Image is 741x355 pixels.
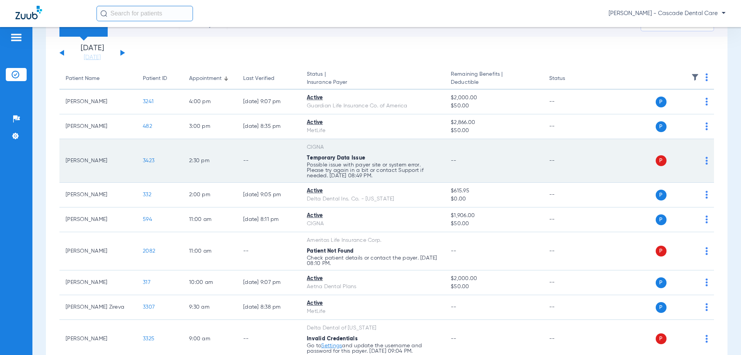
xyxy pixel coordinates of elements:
td: 11:00 AM [183,207,237,232]
td: [DATE] 9:07 PM [237,270,301,295]
td: [PERSON_NAME] [59,270,137,295]
td: 10:00 AM [183,270,237,295]
th: Remaining Benefits | [445,68,543,90]
td: 11:00 AM [183,232,237,270]
th: Status | [301,68,445,90]
span: $50.00 [451,283,536,291]
span: $2,866.00 [451,119,536,127]
div: Active [307,275,438,283]
span: Patient Not Found [307,248,354,254]
span: Temporary Data Issue [307,155,365,161]
span: Deductible [451,78,536,87]
div: Active [307,94,438,102]
img: group-dot-blue.svg [705,157,708,165]
span: $1,906.00 [451,212,536,220]
div: Patient ID [143,75,167,83]
td: [PERSON_NAME] [59,139,137,183]
td: [PERSON_NAME] [59,207,137,232]
td: [DATE] 8:38 PM [237,295,301,320]
div: Last Verified [243,75,274,83]
div: Guardian Life Insurance Co. of America [307,102,438,110]
td: 2:00 PM [183,183,237,207]
span: 482 [143,124,152,129]
iframe: Chat Widget [702,318,741,355]
td: -- [237,139,301,183]
p: Possible issue with payer site or system error. Please try again in a bit or contact Support if n... [307,162,438,178]
div: Active [307,119,438,127]
td: -- [543,295,595,320]
img: group-dot-blue.svg [705,122,708,130]
span: $2,000.00 [451,275,536,283]
span: P [656,246,667,256]
span: 594 [143,217,152,222]
span: 3241 [143,99,154,104]
span: -- [451,336,457,341]
span: $2,000.00 [451,94,536,102]
span: -- [451,158,457,163]
span: [PERSON_NAME] - Cascade Dental Care [609,10,726,17]
img: group-dot-blue.svg [705,73,708,81]
div: Aetna Dental Plans [307,283,438,291]
div: Patient ID [143,75,177,83]
span: Invalid Credentials [307,336,358,341]
span: -- [451,248,457,254]
span: $615.95 [451,187,536,195]
td: 9:30 AM [183,295,237,320]
img: group-dot-blue.svg [705,247,708,255]
span: $50.00 [451,127,536,135]
span: -- [451,304,457,310]
span: 332 [143,192,151,197]
td: [PERSON_NAME] [59,90,137,114]
span: $0.00 [451,195,536,203]
td: -- [543,270,595,295]
a: [DATE] [69,54,115,61]
img: filter.svg [691,73,699,81]
img: group-dot-blue.svg [705,216,708,223]
div: CIGNA [307,143,438,151]
img: group-dot-blue.svg [705,279,708,286]
div: Ameritas Life Insurance Corp. [307,236,438,245]
div: Delta Dental Ins. Co. - [US_STATE] [307,195,438,203]
span: 3325 [143,336,154,341]
div: Delta Dental of [US_STATE] [307,324,438,332]
img: Zuub Logo [15,6,42,19]
td: -- [543,139,595,183]
td: -- [543,207,595,232]
td: [PERSON_NAME] [59,114,137,139]
div: CIGNA [307,220,438,228]
p: Go to and update the username and password for this payer. [DATE] 09:04 PM. [307,343,438,354]
td: [DATE] 9:05 PM [237,183,301,207]
span: P [656,190,667,200]
div: MetLife [307,307,438,316]
span: $50.00 [451,102,536,110]
td: 4:00 PM [183,90,237,114]
td: -- [237,232,301,270]
span: $50.00 [451,220,536,228]
div: Active [307,212,438,220]
td: -- [543,90,595,114]
span: P [656,214,667,225]
td: [DATE] 9:07 PM [237,90,301,114]
div: Patient Name [66,75,130,83]
input: Search for patients [96,6,193,21]
span: P [656,121,667,132]
a: Settings [321,343,342,348]
td: 2:30 PM [183,139,237,183]
td: [PERSON_NAME] [59,183,137,207]
p: Check patient details or contact the payer. [DATE] 08:10 PM. [307,255,438,266]
td: -- [543,183,595,207]
img: group-dot-blue.svg [705,98,708,105]
span: 3423 [143,158,154,163]
span: 317 [143,280,151,285]
td: [DATE] 8:11 PM [237,207,301,232]
th: Status [543,68,595,90]
div: Appointment [189,75,222,83]
div: Active [307,299,438,307]
td: -- [543,232,595,270]
span: P [656,277,667,288]
span: P [656,155,667,166]
li: [DATE] [69,44,115,61]
td: 3:00 PM [183,114,237,139]
img: Search Icon [100,10,107,17]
